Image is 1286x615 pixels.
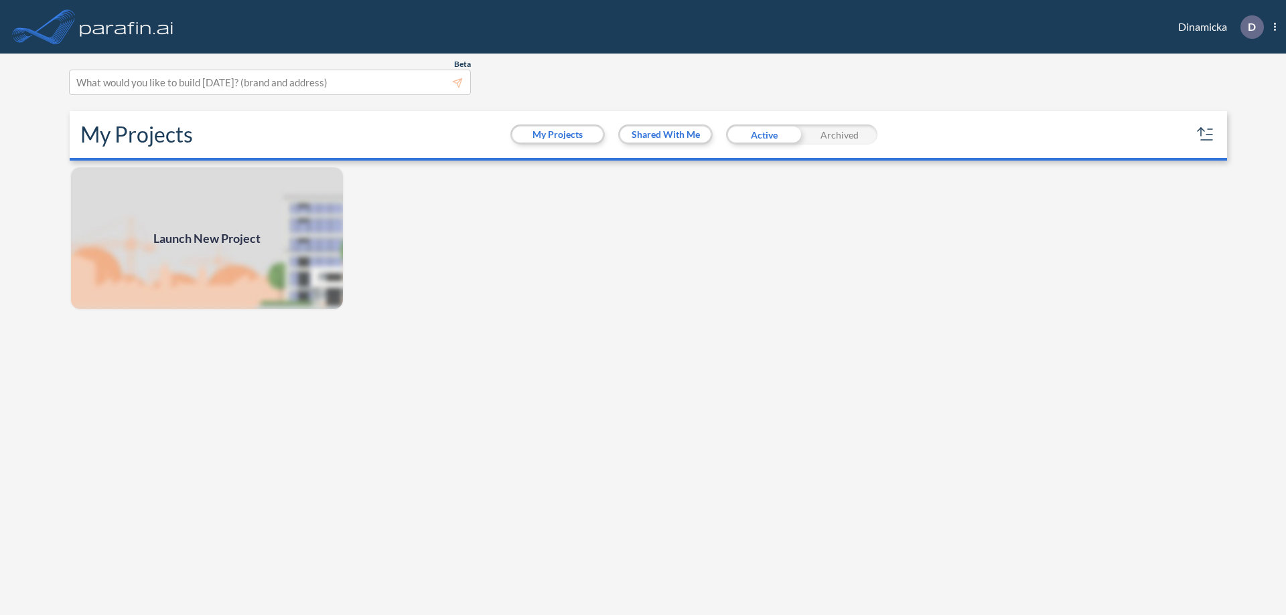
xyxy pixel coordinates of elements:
[512,126,603,143] button: My Projects
[620,126,711,143] button: Shared With Me
[80,122,193,147] h2: My Projects
[802,124,877,145] div: Archived
[70,166,344,311] img: add
[70,166,344,311] a: Launch New Project
[77,13,176,40] img: logo
[1248,21,1256,33] p: D
[726,124,802,145] div: Active
[454,59,471,70] span: Beta
[1195,124,1216,145] button: sort
[153,230,261,248] span: Launch New Project
[1158,15,1276,39] div: Dinamicka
